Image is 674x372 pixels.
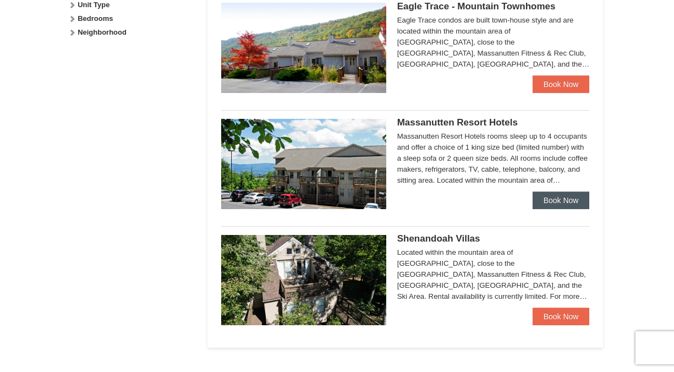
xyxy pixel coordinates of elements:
[533,192,590,209] a: Book Now
[78,1,109,9] strong: Unit Type
[221,235,386,325] img: 19219019-2-e70bf45f.jpg
[78,28,127,36] strong: Neighborhood
[78,14,113,23] strong: Bedrooms
[533,308,590,325] a: Book Now
[397,1,556,12] span: Eagle Trace - Mountain Townhomes
[397,131,590,186] div: Massanutten Resort Hotels rooms sleep up to 4 occupants and offer a choice of 1 king size bed (li...
[397,247,590,302] div: Located within the mountain area of [GEOGRAPHIC_DATA], close to the [GEOGRAPHIC_DATA], Massanutte...
[221,119,386,209] img: 19219026-1-e3b4ac8e.jpg
[533,75,590,93] a: Book Now
[397,15,590,70] div: Eagle Trace condos are built town-house style and are located within the mountain area of [GEOGRA...
[221,3,386,93] img: 19218983-1-9b289e55.jpg
[397,233,480,244] span: Shenandoah Villas
[397,117,518,128] span: Massanutten Resort Hotels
